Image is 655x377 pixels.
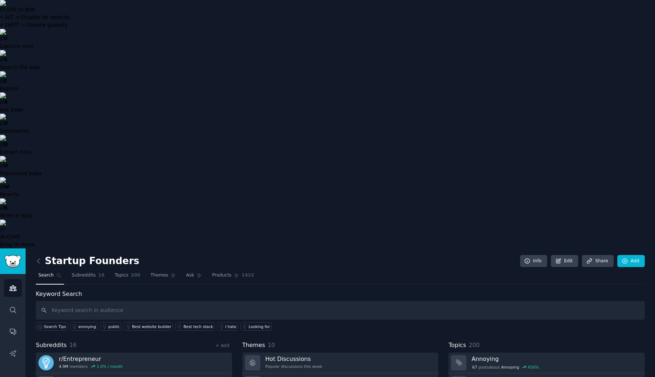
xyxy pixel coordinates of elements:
[242,272,254,279] span: 1422
[186,272,194,279] span: Ask
[212,272,231,279] span: Products
[78,324,96,329] div: annoying
[225,324,236,329] div: I hate
[38,272,54,279] span: Search
[268,342,275,349] span: 10
[151,272,169,279] span: Themes
[36,341,67,350] span: Subreddits
[469,342,480,349] span: 200
[59,364,68,369] span: 4.9M
[472,355,640,363] h3: Annoying
[72,272,96,279] span: Subreddits
[582,255,613,267] a: Share
[148,270,179,285] a: Themes
[59,355,123,363] h3: r/ Entrepreneur
[36,322,68,331] button: Search Tips
[108,324,120,329] div: public
[183,270,204,285] a: Ask
[115,272,128,279] span: Topics
[100,322,121,331] a: public
[98,272,105,279] span: 16
[69,270,107,285] a: Subreddits16
[472,365,477,370] span: 67
[551,255,578,267] a: Edit
[216,343,230,348] a: + Add
[59,364,123,369] div: members
[97,364,123,369] div: 1.0 % / month
[44,324,66,329] span: Search Tips
[217,322,238,331] a: I hate
[4,255,21,268] img: GummySearch logo
[183,324,213,329] div: Best tech stack
[265,364,322,369] div: Popular discussions this week
[132,324,171,329] div: Best website builder
[69,342,77,349] span: 16
[175,322,215,331] a: Best tech stack
[448,341,466,350] span: Topics
[36,301,645,320] input: Keyword search in audience
[265,355,322,363] h3: Hot Discussions
[617,255,645,267] a: Add
[242,341,265,350] span: Themes
[241,322,272,331] a: Looking for
[36,290,82,297] label: Keyword Search
[501,365,519,370] span: Annoying
[124,322,173,331] a: Best website builder
[112,270,143,285] a: Topics200
[528,365,539,370] div: 650 %
[131,272,140,279] span: 200
[70,322,98,331] a: annoying
[520,255,547,267] a: Info
[36,353,232,373] a: r/Entrepreneur4.9Mmembers1.0% / month
[249,324,270,329] div: Looking for
[209,270,257,285] a: Products1422
[36,270,64,285] a: Search
[472,364,539,370] div: post s about
[38,355,54,370] img: Entrepreneur
[36,255,139,267] h2: Startup Founders
[448,353,645,373] a: Annoying67postsaboutAnnoying650%
[242,353,439,373] a: Hot DiscussionsPopular discussions this week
